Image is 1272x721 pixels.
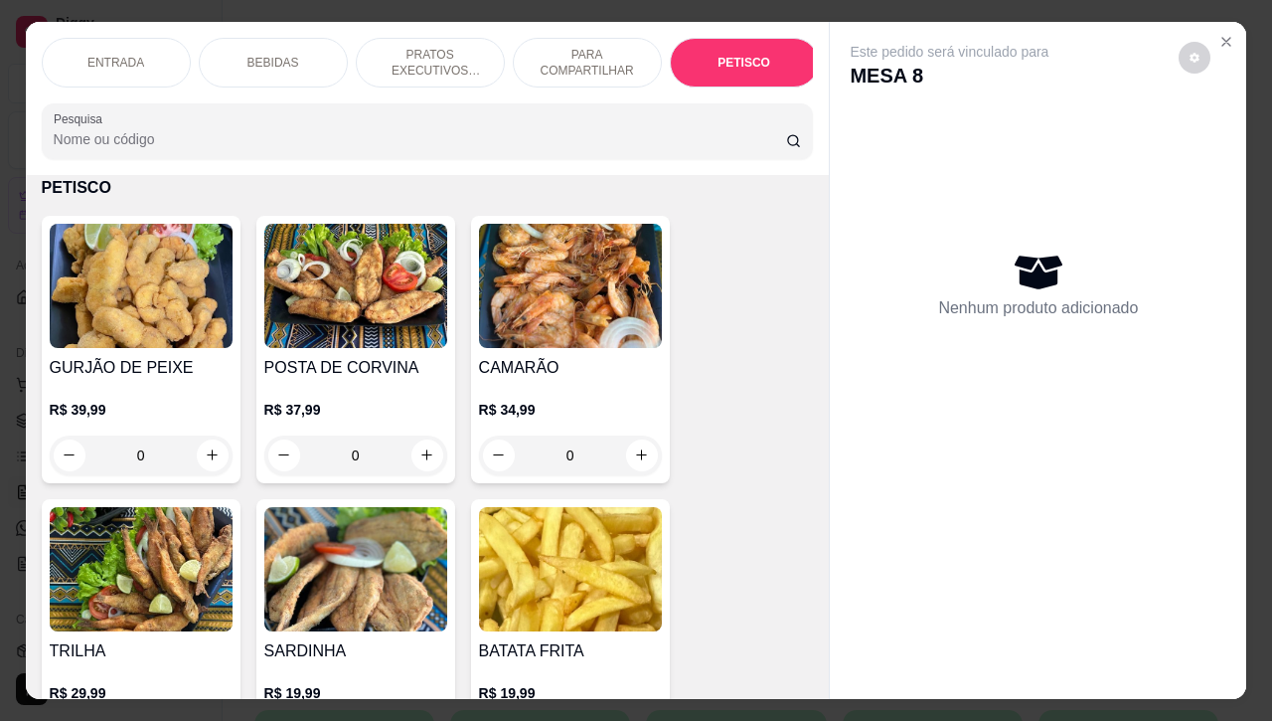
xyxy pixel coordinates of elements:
h4: GURJÃO DE PEIXE [50,356,233,380]
button: decrease-product-quantity [1179,42,1210,74]
p: MESA 8 [850,62,1048,90]
h4: BATATA FRITA [479,639,662,663]
p: R$ 39,99 [50,400,233,420]
img: product-image [479,224,662,348]
img: product-image [479,507,662,631]
h4: SARDINHA [264,639,447,663]
p: PARA COMPARTILHAR [530,47,645,79]
h4: POSTA DE CORVINA [264,356,447,380]
p: R$ 29,99 [50,683,233,703]
p: R$ 19,99 [264,683,447,703]
button: increase-product-quantity [197,440,229,471]
p: ENTRADA [87,55,144,71]
p: R$ 19,99 [479,683,662,703]
button: decrease-product-quantity [483,440,515,471]
p: Este pedido será vinculado para [850,42,1048,62]
button: increase-product-quantity [626,440,658,471]
p: Nenhum produto adicionado [938,296,1138,320]
img: product-image [50,507,233,631]
p: PETISCO [717,55,770,71]
p: R$ 34,99 [479,400,662,420]
input: Pesquisa [54,129,786,149]
img: product-image [264,224,447,348]
button: increase-product-quantity [411,440,443,471]
h4: TRILHA [50,639,233,663]
button: decrease-product-quantity [54,440,85,471]
label: Pesquisa [54,110,109,127]
p: BEBIDAS [247,55,299,71]
p: PETISCO [42,176,814,200]
p: R$ 37,99 [264,400,447,420]
button: decrease-product-quantity [268,440,300,471]
img: product-image [50,224,233,348]
p: PRATOS EXECUTIVOS (INDIVIDUAIS) [373,47,488,79]
img: product-image [264,507,447,631]
button: Close [1210,26,1242,58]
h4: CAMARÃO [479,356,662,380]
